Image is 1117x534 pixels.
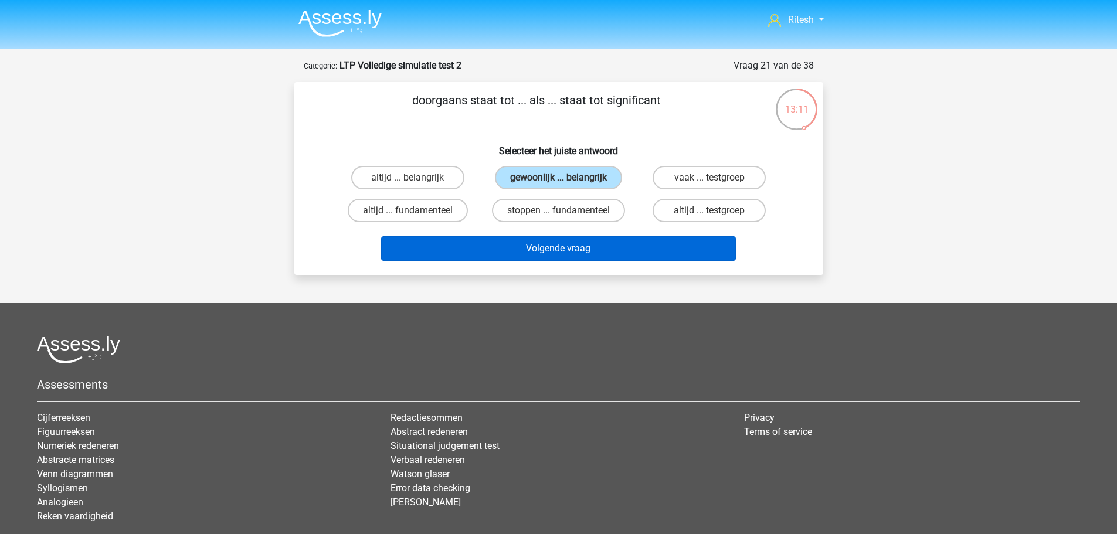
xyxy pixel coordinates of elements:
[37,426,95,437] a: Figuurreeksen
[313,136,804,157] h6: Selecteer het juiste antwoord
[653,199,766,222] label: altijd ... testgroep
[492,199,625,222] label: stoppen ... fundamenteel
[391,440,500,451] a: Situational judgement test
[763,13,828,27] a: Ritesh
[339,60,461,71] strong: LTP Volledige simulatie test 2
[37,468,113,479] a: Venn diagrammen
[391,468,450,479] a: Watson glaser
[37,336,120,363] img: Assessly logo
[391,454,465,465] a: Verbaal redeneren
[734,59,814,73] div: Vraag 21 van de 38
[391,426,468,437] a: Abstract redeneren
[37,511,113,522] a: Reken vaardigheid
[298,9,382,37] img: Assessly
[391,412,463,423] a: Redactiesommen
[775,87,819,117] div: 13:11
[391,496,461,508] a: [PERSON_NAME]
[348,199,468,222] label: altijd ... fundamenteel
[313,91,760,127] p: doorgaans staat tot ... als ... staat tot significant
[653,166,766,189] label: vaak ... testgroep
[495,166,622,189] label: gewoonlijk ... belangrijk
[37,482,88,494] a: Syllogismen
[744,426,812,437] a: Terms of service
[304,62,337,70] small: Categorie:
[37,412,90,423] a: Cijferreeksen
[391,482,470,494] a: Error data checking
[351,166,464,189] label: altijd ... belangrijk
[788,14,814,25] span: Ritesh
[744,412,775,423] a: Privacy
[37,377,1080,392] h5: Assessments
[37,454,114,465] a: Abstracte matrices
[381,236,736,261] button: Volgende vraag
[37,496,83,508] a: Analogieen
[37,440,119,451] a: Numeriek redeneren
